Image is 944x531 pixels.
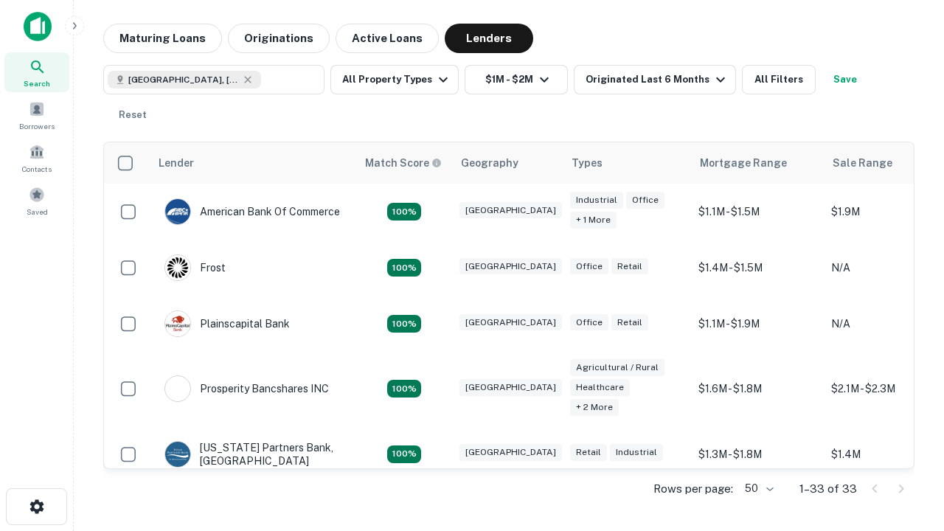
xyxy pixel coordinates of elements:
[228,24,330,53] button: Originations
[586,71,729,88] div: Originated Last 6 Months
[570,212,617,229] div: + 1 more
[387,380,421,398] div: Matching Properties: 5, hasApolloMatch: undefined
[356,142,452,184] th: Capitalize uses an advanced AI algorithm to match your search with the best lender. The match sco...
[452,142,563,184] th: Geography
[739,478,776,499] div: 50
[165,311,190,336] img: picture
[870,413,944,484] iframe: Chat Widget
[461,154,518,172] div: Geography
[833,154,892,172] div: Sale Range
[24,12,52,41] img: capitalize-icon.png
[570,444,607,461] div: Retail
[128,73,239,86] span: [GEOGRAPHIC_DATA], [GEOGRAPHIC_DATA], [GEOGRAPHIC_DATA]
[330,65,459,94] button: All Property Types
[165,255,190,280] img: picture
[150,142,356,184] th: Lender
[570,359,664,376] div: Agricultural / Rural
[691,426,824,482] td: $1.3M - $1.8M
[4,138,69,178] a: Contacts
[24,77,50,89] span: Search
[822,65,869,94] button: Save your search to get updates of matches that match your search criteria.
[27,206,48,218] span: Saved
[691,240,824,296] td: $1.4M - $1.5M
[4,52,69,92] a: Search
[4,181,69,221] a: Saved
[164,375,329,402] div: Prosperity Bancshares INC
[165,442,190,467] img: picture
[387,259,421,277] div: Matching Properties: 3, hasApolloMatch: undefined
[387,203,421,221] div: Matching Properties: 3, hasApolloMatch: undefined
[691,296,824,352] td: $1.1M - $1.9M
[611,314,648,331] div: Retail
[164,310,290,337] div: Plainscapital Bank
[742,65,816,94] button: All Filters
[19,120,55,132] span: Borrowers
[459,314,562,331] div: [GEOGRAPHIC_DATA]
[653,480,733,498] p: Rows per page:
[570,379,630,396] div: Healthcare
[365,155,442,171] div: Capitalize uses an advanced AI algorithm to match your search with the best lender. The match sco...
[570,399,619,416] div: + 2 more
[336,24,439,53] button: Active Loans
[4,95,69,135] a: Borrowers
[164,441,341,468] div: [US_STATE] Partners Bank, [GEOGRAPHIC_DATA]
[691,184,824,240] td: $1.1M - $1.5M
[459,258,562,275] div: [GEOGRAPHIC_DATA]
[165,376,190,401] img: picture
[164,198,340,225] div: American Bank Of Commerce
[563,142,691,184] th: Types
[610,444,663,461] div: Industrial
[691,352,824,426] td: $1.6M - $1.8M
[691,142,824,184] th: Mortgage Range
[626,192,664,209] div: Office
[570,258,608,275] div: Office
[365,155,439,171] h6: Match Score
[459,202,562,219] div: [GEOGRAPHIC_DATA]
[164,254,226,281] div: Frost
[570,192,623,209] div: Industrial
[387,315,421,333] div: Matching Properties: 3, hasApolloMatch: undefined
[165,199,190,224] img: picture
[572,154,603,172] div: Types
[22,163,52,175] span: Contacts
[574,65,736,94] button: Originated Last 6 Months
[103,24,222,53] button: Maturing Loans
[799,480,857,498] p: 1–33 of 33
[570,314,608,331] div: Office
[459,444,562,461] div: [GEOGRAPHIC_DATA]
[465,65,568,94] button: $1M - $2M
[445,24,533,53] button: Lenders
[387,445,421,463] div: Matching Properties: 4, hasApolloMatch: undefined
[611,258,648,275] div: Retail
[109,100,156,130] button: Reset
[459,379,562,396] div: [GEOGRAPHIC_DATA]
[700,154,787,172] div: Mortgage Range
[159,154,194,172] div: Lender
